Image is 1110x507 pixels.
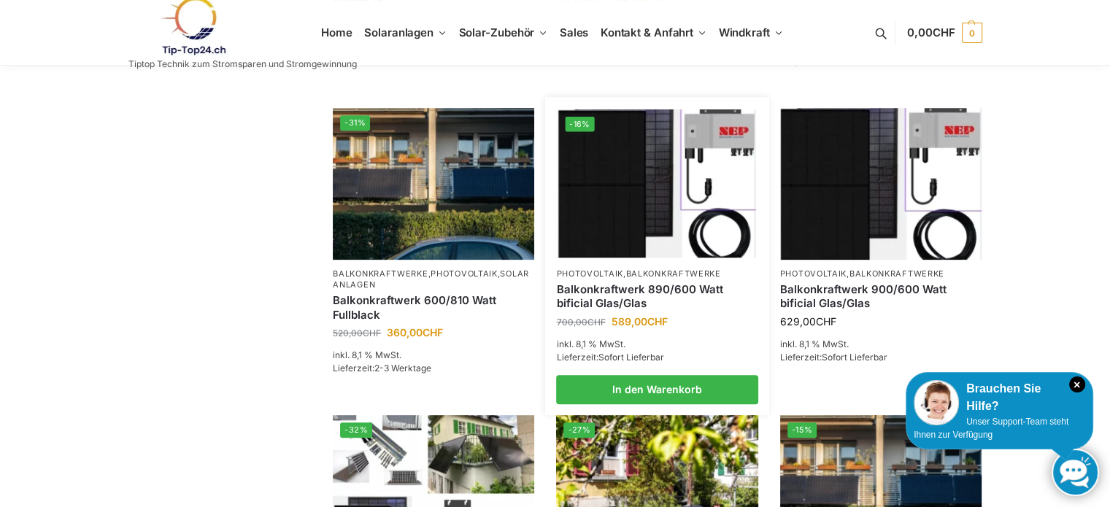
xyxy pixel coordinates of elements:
a: Balkonkraftwerk 900/600 Watt bificial Glas/Glas [780,282,982,311]
a: Balkonkraftwerke [333,268,428,279]
a: Photovoltaik [556,268,623,279]
img: Bificiales Hochleistungsmodul [780,108,982,259]
bdi: 629,00 [780,315,836,328]
span: Unser Support-Team steht Ihnen zur Verfügung [914,417,1068,440]
span: Lieferzeit: [333,363,431,374]
bdi: 360,00 [387,326,443,338]
span: CHF [363,328,381,338]
span: Lieferzeit: [556,352,663,363]
a: -31%2 Balkonkraftwerke [333,108,534,259]
span: CHF [933,26,955,39]
bdi: 520,00 [333,328,381,338]
span: CHF [587,317,605,328]
span: Sofort Lieferbar [822,352,887,363]
a: Photovoltaik [431,268,497,279]
p: , [780,268,982,279]
i: Schließen [1069,376,1085,392]
p: inkl. 8,1 % MwSt. [780,338,982,351]
a: Balkonkraftwerk 600/810 Watt Fullblack [333,293,534,322]
p: , [556,268,758,279]
a: -16%Bificiales Hochleistungsmodul [558,109,756,258]
span: Solar-Zubehör [459,26,535,39]
span: Sofort Lieferbar [598,352,663,363]
span: CHF [816,315,836,328]
a: Balkonkraftwerke [626,268,721,279]
a: Balkonkraftwerk 890/600 Watt bificial Glas/Glas [556,282,758,311]
a: In den Warenkorb legen: „Balkonkraftwerk 890/600 Watt bificial Glas/Glas“ [556,375,758,404]
a: Solaranlagen [333,268,529,290]
a: 0,00CHF 0 [907,11,982,55]
span: Sales [560,26,589,39]
bdi: 589,00 [611,315,667,328]
span: Solaranlagen [364,26,433,39]
span: 0,00 [907,26,955,39]
p: , , [333,268,534,291]
span: CHF [647,315,667,328]
span: Kontakt & Anfahrt [601,26,693,39]
span: Lieferzeit: [780,352,887,363]
span: CHF [423,326,443,338]
p: inkl. 8,1 % MwSt. [333,349,534,362]
div: Brauchen Sie Hilfe? [914,380,1085,415]
a: Photovoltaik [780,268,847,279]
img: Bificiales Hochleistungsmodul [558,109,756,258]
span: Windkraft [719,26,770,39]
span: 0 [962,23,982,43]
img: 2 Balkonkraftwerke [333,108,534,259]
span: 2-3 Werktage [374,363,431,374]
img: Customer service [914,380,959,425]
a: Balkonkraftwerke [849,268,944,279]
p: Tiptop Technik zum Stromsparen und Stromgewinnung [128,60,357,69]
bdi: 700,00 [556,317,605,328]
p: inkl. 8,1 % MwSt. [556,338,758,351]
